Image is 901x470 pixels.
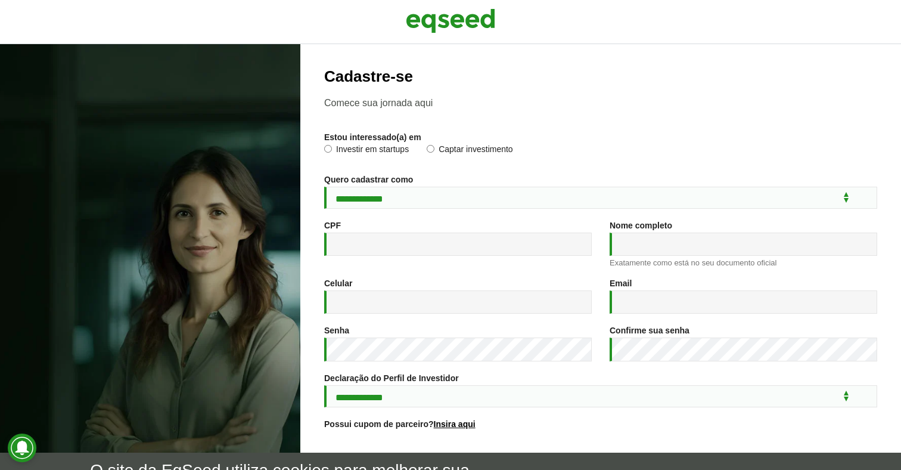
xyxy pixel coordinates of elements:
label: Possui cupom de parceiro? [324,420,476,428]
input: Captar investimento [427,145,434,153]
p: Comece sua jornada aqui [324,97,877,109]
label: Celular [324,279,352,287]
div: Exatamente como está no seu documento oficial [610,259,877,267]
img: EqSeed Logo [406,6,495,36]
label: Estou interessado(a) em [324,133,421,141]
label: Captar investimento [427,145,513,157]
label: Confirme sua senha [610,326,689,335]
label: Declaração do Perfil de Investidor [324,374,459,382]
label: Nome completo [610,221,672,230]
label: Quero cadastrar como [324,175,413,184]
h2: Cadastre-se [324,68,877,85]
label: Investir em startups [324,145,409,157]
label: CPF [324,221,341,230]
input: Investir em startups [324,145,332,153]
a: Insira aqui [434,420,476,428]
label: Email [610,279,632,287]
label: Senha [324,326,349,335]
